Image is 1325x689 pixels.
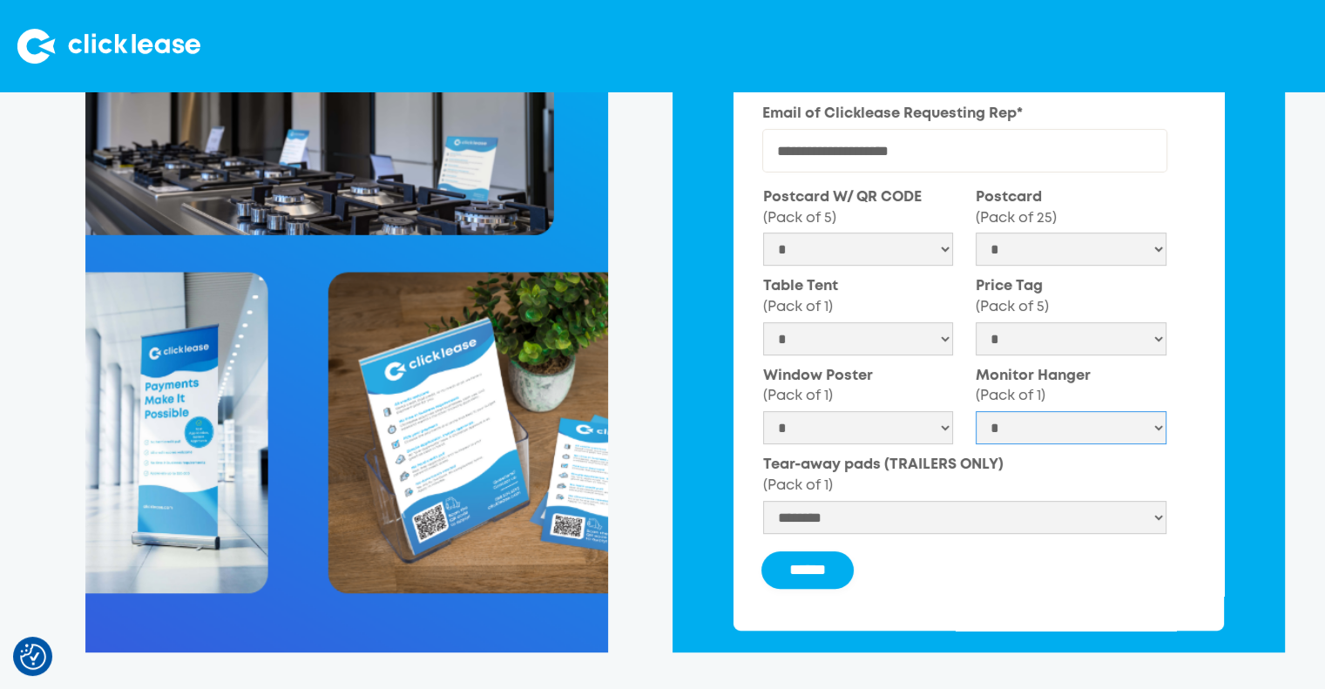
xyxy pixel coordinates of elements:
span: (Pack of 5) [763,212,836,225]
span: (Pack of 1) [976,389,1045,402]
label: Postcard [976,187,1166,228]
span: (Pack of 1) [763,301,833,314]
span: (Pack of 1) [763,389,833,402]
label: Monitor Hanger [976,366,1166,407]
label: Price Tag [976,276,1166,317]
label: Table Tent [763,276,954,317]
label: Postcard W/ QR CODE [763,187,954,228]
label: Email of Clicklease Requesting Rep* [762,104,1167,125]
label: Window Poster [763,366,954,407]
img: Revisit consent button [20,644,46,670]
label: Tear-away pads (TRAILERS ONLY) [763,455,1166,496]
span: (Pack of 1) [763,479,833,492]
button: Consent Preferences [20,644,46,670]
span: (Pack of 25) [976,212,1057,225]
span: (Pack of 5) [976,301,1049,314]
img: Clicklease logo [17,29,200,64]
